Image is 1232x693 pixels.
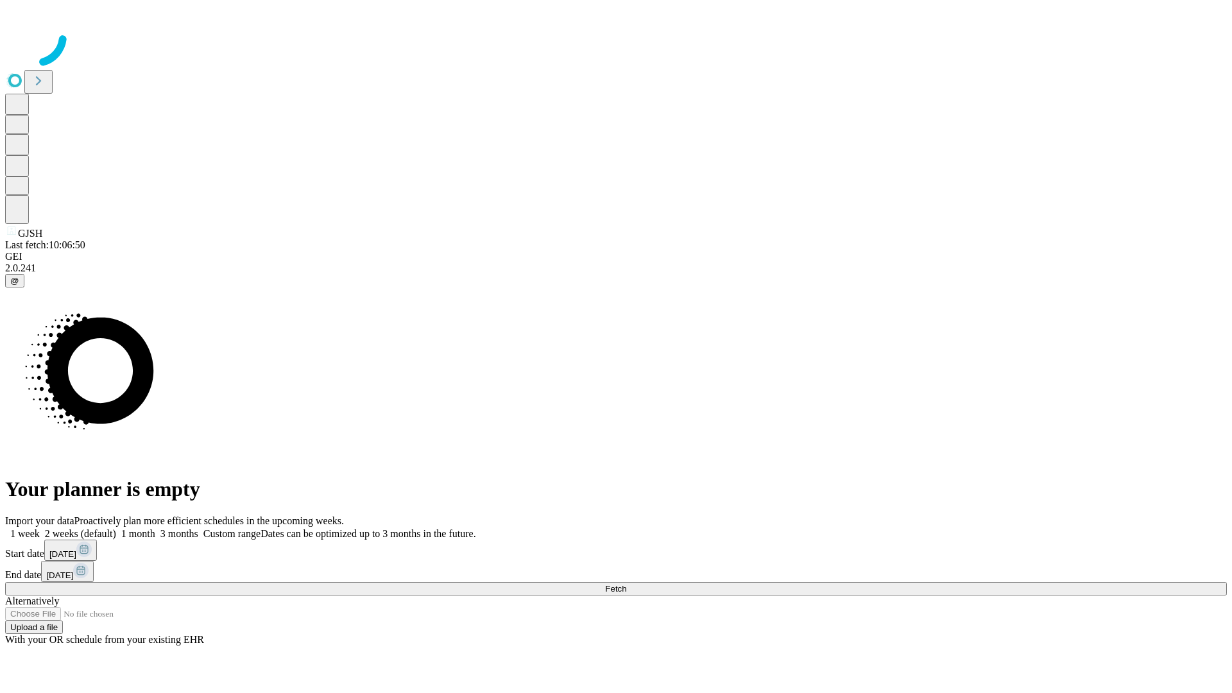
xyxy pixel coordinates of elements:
[45,528,116,539] span: 2 weeks (default)
[5,274,24,287] button: @
[5,634,204,645] span: With your OR schedule from your existing EHR
[41,561,94,582] button: [DATE]
[10,528,40,539] span: 1 week
[5,262,1227,274] div: 2.0.241
[5,582,1227,595] button: Fetch
[605,584,626,594] span: Fetch
[5,251,1227,262] div: GEI
[18,228,42,239] span: GJSH
[5,540,1227,561] div: Start date
[5,515,74,526] span: Import your data
[160,528,198,539] span: 3 months
[121,528,155,539] span: 1 month
[10,276,19,286] span: @
[5,561,1227,582] div: End date
[49,549,76,559] span: [DATE]
[5,595,59,606] span: Alternatively
[46,570,73,580] span: [DATE]
[5,239,85,250] span: Last fetch: 10:06:50
[5,620,63,634] button: Upload a file
[203,528,261,539] span: Custom range
[74,515,344,526] span: Proactively plan more efficient schedules in the upcoming weeks.
[5,477,1227,501] h1: Your planner is empty
[44,540,97,561] button: [DATE]
[261,528,475,539] span: Dates can be optimized up to 3 months in the future.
